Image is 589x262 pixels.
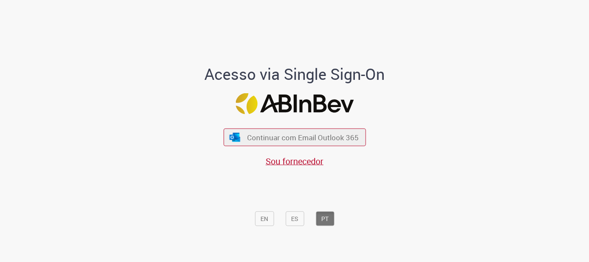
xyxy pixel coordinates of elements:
h1: Acesso via Single Sign-On [175,66,414,83]
button: PT [316,211,334,226]
span: Continuar com Email Outlook 365 [247,133,359,142]
img: ícone Azure/Microsoft 360 [229,133,241,142]
a: Sou fornecedor [266,155,323,167]
img: Logo ABInBev [235,93,354,114]
button: EN [255,211,274,226]
button: ES [285,211,304,226]
button: ícone Azure/Microsoft 360 Continuar com Email Outlook 365 [223,129,366,146]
